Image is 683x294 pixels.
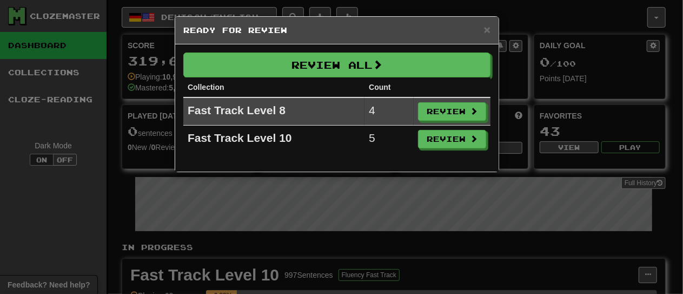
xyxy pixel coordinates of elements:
[364,77,414,97] th: Count
[183,77,364,97] th: Collection
[418,102,486,121] button: Review
[418,130,486,148] button: Review
[364,126,414,153] td: 5
[183,53,490,77] button: Review All
[183,25,490,36] h5: Ready for Review
[183,97,364,126] td: Fast Track Level 8
[484,23,490,36] span: ×
[183,126,364,153] td: Fast Track Level 10
[364,97,414,126] td: 4
[484,24,490,35] button: Close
